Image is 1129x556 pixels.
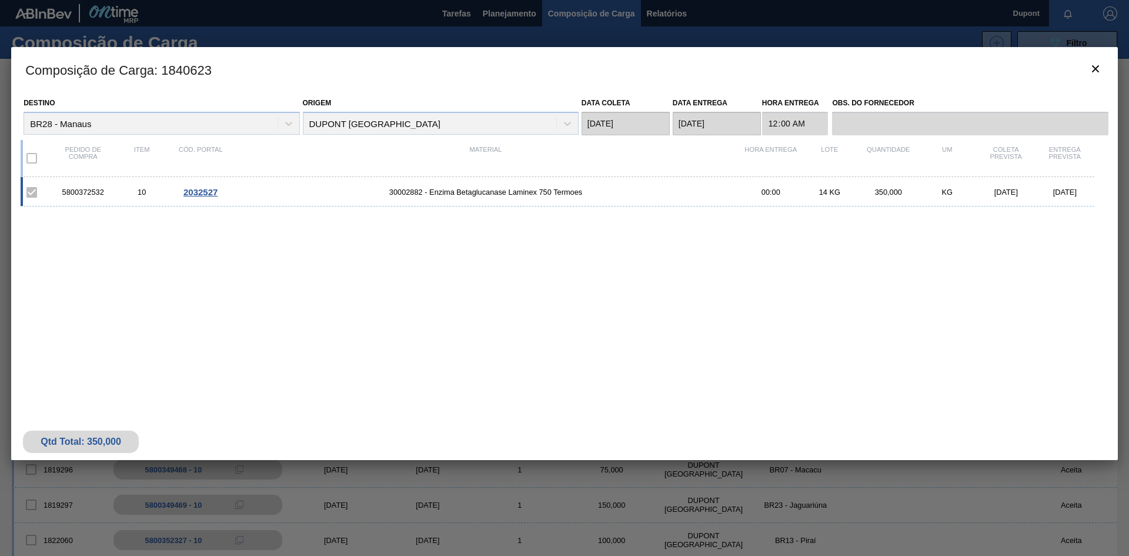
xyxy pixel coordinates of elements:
[1036,146,1094,171] div: Entrega Prevista
[673,112,761,135] input: dd/mm/yyyy
[832,95,1108,112] label: Obs. do Fornecedor
[32,437,130,447] div: Qtd Total: 350,000
[918,146,977,171] div: UM
[741,146,800,171] div: Hora Entrega
[24,99,55,107] label: Destino
[918,188,977,197] div: KG
[171,146,230,171] div: Cód. Portal
[11,47,1118,92] h3: Composição de Carga : 1840623
[673,99,727,107] label: Data entrega
[859,146,918,171] div: Quantidade
[54,188,112,197] div: 5800372532
[859,188,918,197] div: 350,000
[112,188,171,197] div: 10
[230,188,741,197] span: 30002882 - Enzima Betaglucanase Laminex 750 Termoes
[54,146,112,171] div: Pedido de compra
[230,146,741,171] div: Material
[303,99,332,107] label: Origem
[1036,188,1094,197] div: [DATE]
[977,188,1036,197] div: [DATE]
[582,99,630,107] label: Data coleta
[183,187,218,197] span: 2032527
[741,188,800,197] div: 00:00
[762,95,829,112] label: Hora Entrega
[112,146,171,171] div: Item
[582,112,670,135] input: dd/mm/yyyy
[171,187,230,197] div: Ir para o Pedido
[800,188,859,197] div: 14 KG
[977,146,1036,171] div: Coleta Prevista
[800,146,859,171] div: Lote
